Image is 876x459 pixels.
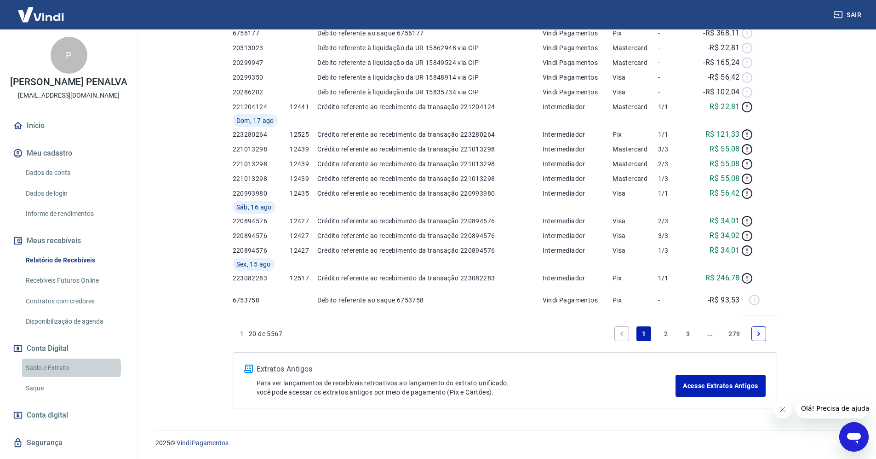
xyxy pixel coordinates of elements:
p: - [658,87,693,97]
p: Débito referente ao saque 6753758 [317,296,542,305]
p: R$ 55,08 [710,173,739,184]
p: R$ 34,01 [710,215,739,227]
p: Mastercard [613,159,658,168]
p: Débito referente à liquidação da UR 15848914 via CIP [317,73,542,82]
p: Intermediador [543,246,613,255]
p: 223280264 [233,130,290,139]
a: Início [11,116,126,136]
p: 3/3 [658,145,693,154]
p: 6753758 [233,296,290,305]
p: -R$ 165,24 [703,57,739,68]
p: Débito referente ao saque 6756177 [317,29,542,38]
p: -R$ 368,11 [703,28,739,39]
p: [PERSON_NAME] PENALVA [10,77,127,87]
ul: Pagination [611,323,769,345]
p: 6756177 [233,29,290,38]
p: 221013298 [233,159,290,168]
p: 1/1 [658,273,693,283]
a: Dados da conta [22,163,126,182]
p: Crédito referente ao recebimento da transação 220993980 [317,189,542,198]
p: Intermediador [543,216,613,226]
p: 12439 [290,159,317,168]
img: Vindi [11,0,71,29]
p: Visa [613,246,658,255]
p: R$ 55,08 [710,144,739,155]
button: Meu cadastro [11,143,126,163]
p: R$ 121,33 [705,129,740,140]
a: Relatório de Recebíveis [22,251,126,270]
p: Intermediador [543,189,613,198]
p: Vindi Pagamentos [543,58,613,67]
iframe: Fechar mensagem [773,400,792,418]
p: Crédito referente ao recebimento da transação 220894576 [317,246,542,255]
a: Informe de rendimentos [22,204,126,223]
p: 2/3 [658,159,693,168]
p: 220993980 [233,189,290,198]
p: -R$ 56,42 [708,72,740,83]
a: Page 2 [658,326,673,341]
p: 2/3 [658,216,693,226]
p: Visa [613,216,658,226]
p: 12441 [290,102,317,111]
p: [EMAIL_ADDRESS][DOMAIN_NAME] [18,91,120,100]
a: Disponibilização de agenda [22,312,126,331]
p: Crédito referente ao recebimento da transação 223082283 [317,273,542,283]
p: Crédito referente ao recebimento da transação 220894576 [317,231,542,240]
a: Contratos com credores [22,292,126,311]
a: Saque [22,379,126,398]
p: Intermediador [543,174,613,183]
p: Intermediador [543,145,613,154]
p: 20299947 [233,58,290,67]
iframe: Botão para abrir a janela de mensagens [839,422,869,452]
span: Olá! Precisa de ajuda? [6,6,77,14]
p: R$ 55,08 [710,158,739,169]
p: - [658,29,693,38]
p: -R$ 93,53 [708,295,740,306]
p: 220894576 [233,246,290,255]
p: -R$ 102,04 [703,87,739,98]
p: Extratos Antigos [257,364,676,375]
p: Débito referente à liquidação da UR 15849524 via CIP [317,58,542,67]
p: - [658,43,693,52]
p: Débito referente à liquidação da UR 15835734 via CIP [317,87,542,97]
p: 221204124 [233,102,290,111]
a: Jump forward [703,326,717,341]
a: Saldo e Extrato [22,359,126,378]
p: -R$ 22,81 [708,42,740,53]
p: - [658,296,693,305]
a: Next page [751,326,766,341]
p: R$ 246,78 [705,273,740,284]
p: Visa [613,87,658,97]
a: Conta digital [11,405,126,425]
p: Intermediador [543,130,613,139]
p: Intermediador [543,231,613,240]
p: Pix [613,273,658,283]
p: Crédito referente ao recebimento da transação 221204124 [317,102,542,111]
p: 12427 [290,216,317,226]
button: Conta Digital [11,338,126,359]
button: Sair [832,6,865,23]
p: - [658,73,693,82]
p: R$ 22,81 [710,101,739,112]
p: R$ 34,02 [710,230,739,241]
a: Previous page [614,326,629,341]
p: 12525 [290,130,317,139]
p: 221013298 [233,145,290,154]
p: 20299350 [233,73,290,82]
p: Vindi Pagamentos [543,73,613,82]
p: Crédito referente ao recebimento da transação 220894576 [317,216,542,226]
a: Recebíveis Futuros Online [22,271,126,290]
p: Pix [613,130,658,139]
p: 1/1 [658,130,693,139]
p: 20313023 [233,43,290,52]
p: Visa [613,231,658,240]
p: 221013298 [233,174,290,183]
p: Vindi Pagamentos [543,43,613,52]
p: Pix [613,29,658,38]
p: Crédito referente ao recebimento da transação 221013298 [317,174,542,183]
p: 12439 [290,174,317,183]
p: Mastercard [613,43,658,52]
a: Page 3 [681,326,695,341]
p: 12435 [290,189,317,198]
p: Intermediador [543,273,613,283]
